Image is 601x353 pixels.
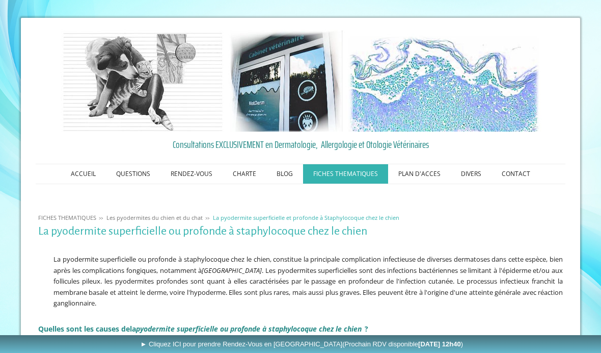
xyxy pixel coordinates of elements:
a: FICHES THEMATIQUES [36,214,99,221]
strong: la [130,324,362,334]
span: ? [365,324,368,334]
a: Les pyodermites du chien et du chat [104,214,205,221]
a: QUESTIONS [106,164,160,184]
span: La pyodermite superficielle et profonde à Staphylocoque chez le chien [213,214,399,221]
a: BLOG [266,164,303,184]
a: RENDEZ-VOUS [160,164,223,184]
h1: La pyodermite superficielle ou profonde à staphylocoque chez le chien [38,225,563,238]
a: CHARTE [223,164,266,184]
a: CONTACT [491,164,540,184]
b: [DATE] 12h40 [418,340,461,348]
a: FICHES THEMATIQUES [303,164,388,184]
a: PLAN D'ACCES [388,164,451,184]
span: FICHES THEMATIQUES [38,214,96,221]
a: Consultations EXCLUSIVEMENT en Dermatologie, Allergologie et Otologie Vétérinaires [38,137,563,152]
em: [GEOGRAPHIC_DATA] [202,266,262,275]
span: Les pyodermites du chien et du chat [106,214,203,221]
span: La pyodermite superficielle ou profonde à staphylocoque chez le chien, constitue la principale co... [53,255,563,308]
em: pyodermite superficielle ou profonde à staphylocoque chez le chien [136,324,362,334]
span: (Prochain RDV disponible ) [342,340,463,348]
span: ► Cliquez ICI pour prendre Rendez-Vous en [GEOGRAPHIC_DATA] [140,340,463,348]
span: Quelles son [38,324,130,334]
span: t les causes de [79,324,130,334]
a: ACCUEIL [61,164,106,184]
a: DIVERS [451,164,491,184]
a: La pyodermite superficielle et profonde à Staphylocoque chez le chien [210,214,402,221]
